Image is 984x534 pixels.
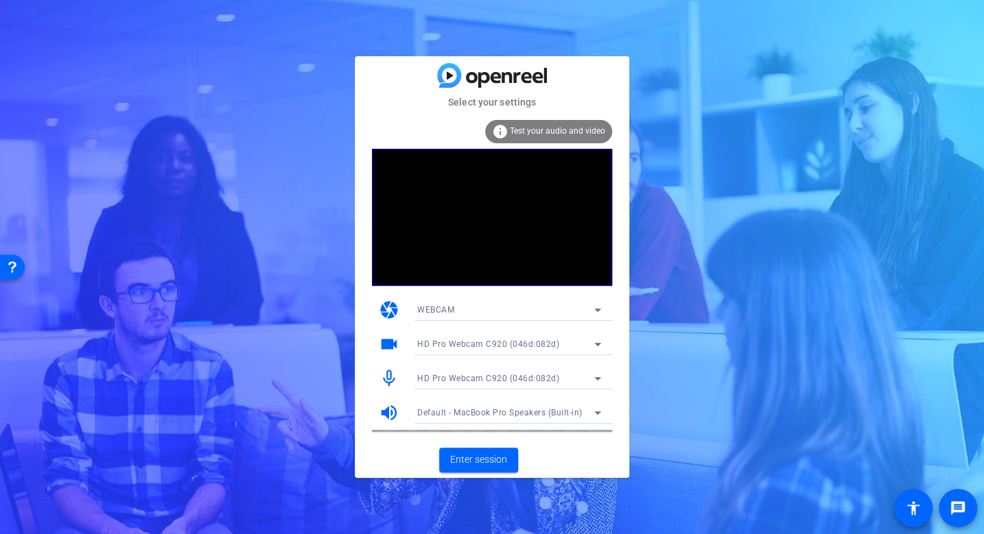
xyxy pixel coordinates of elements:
[492,123,508,140] mat-icon: info
[510,126,605,136] span: Test your audio and video
[379,300,399,320] mat-icon: camera
[355,95,629,110] mat-card-subtitle: Select your settings
[417,305,454,315] span: WEBCAM
[437,63,547,87] img: blue-gradient.svg
[450,452,507,467] span: Enter session
[905,500,922,516] mat-icon: accessibility
[950,500,966,516] mat-icon: message
[379,402,399,423] mat-icon: volume_up
[417,374,559,383] span: HD Pro Webcam C920 (046d:082d)
[417,339,559,349] span: HD Pro Webcam C920 (046d:082d)
[439,448,518,472] button: Enter session
[379,368,399,389] mat-icon: mic_none
[417,408,583,417] span: Default - MacBook Pro Speakers (Built-in)
[379,334,399,354] mat-icon: videocam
